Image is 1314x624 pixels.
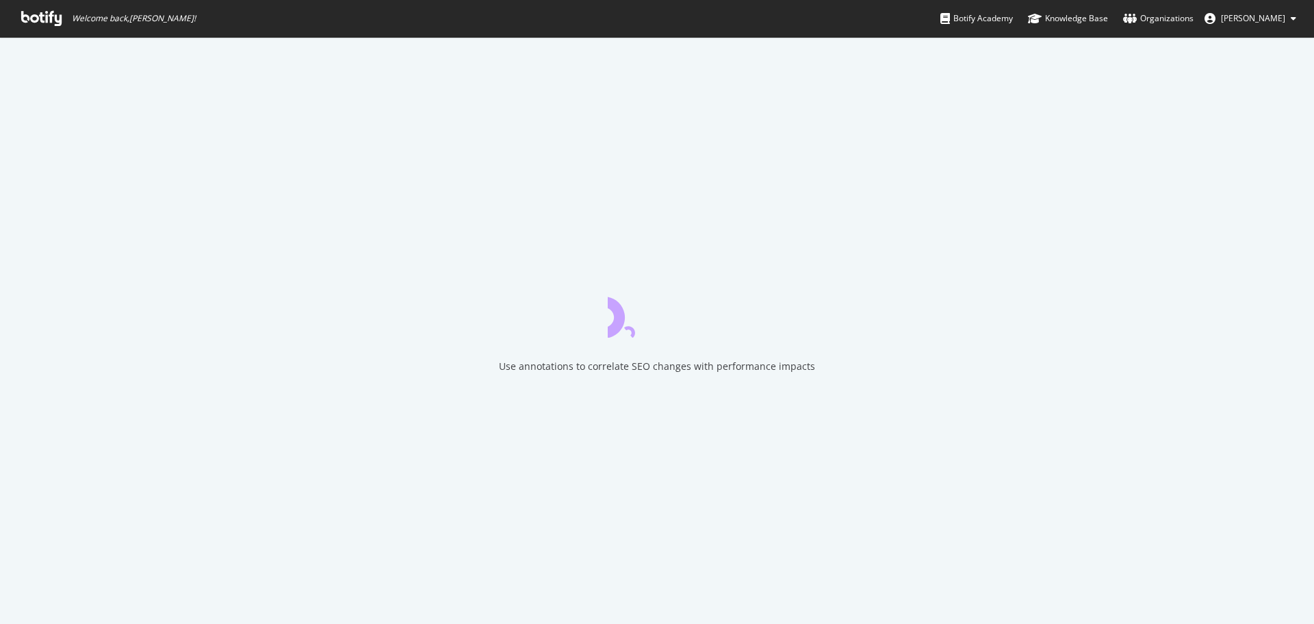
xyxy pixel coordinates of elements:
[940,12,1013,25] div: Botify Academy
[1221,12,1285,24] span: Carol Augustyni
[1028,12,1108,25] div: Knowledge Base
[1123,12,1194,25] div: Organizations
[499,360,815,373] div: Use annotations to correlate SEO changes with performance impacts
[72,13,196,24] span: Welcome back, [PERSON_NAME] !
[608,288,706,338] div: animation
[1194,8,1307,29] button: [PERSON_NAME]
